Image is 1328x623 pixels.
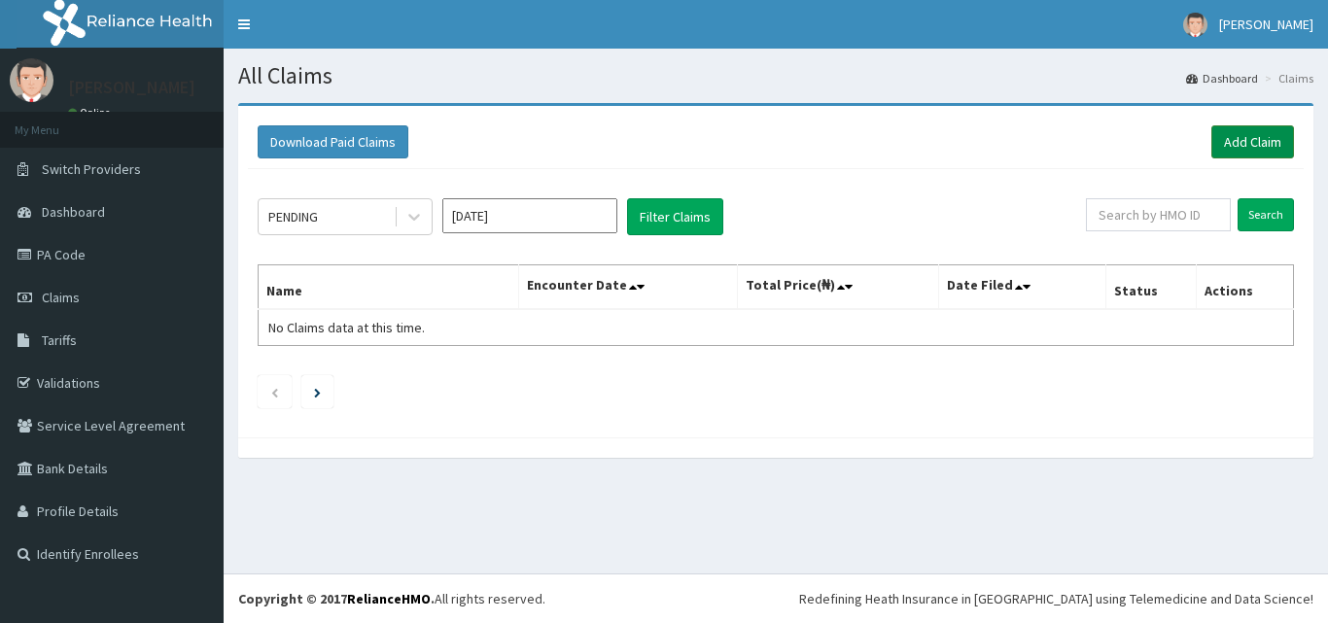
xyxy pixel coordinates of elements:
[1260,70,1313,87] li: Claims
[42,160,141,178] span: Switch Providers
[259,265,519,310] th: Name
[270,383,279,400] a: Previous page
[238,63,1313,88] h1: All Claims
[939,265,1106,310] th: Date Filed
[1211,125,1294,158] a: Add Claim
[1219,16,1313,33] span: [PERSON_NAME]
[42,203,105,221] span: Dashboard
[68,79,195,96] p: [PERSON_NAME]
[10,58,53,102] img: User Image
[799,589,1313,608] div: Redefining Heath Insurance in [GEOGRAPHIC_DATA] using Telemedicine and Data Science!
[42,289,80,306] span: Claims
[1186,70,1258,87] a: Dashboard
[627,198,723,235] button: Filter Claims
[519,265,737,310] th: Encounter Date
[1183,13,1207,37] img: User Image
[1196,265,1293,310] th: Actions
[268,207,318,226] div: PENDING
[442,198,617,233] input: Select Month and Year
[258,125,408,158] button: Download Paid Claims
[1086,198,1231,231] input: Search by HMO ID
[268,319,425,336] span: No Claims data at this time.
[347,590,431,607] a: RelianceHMO
[238,590,435,607] strong: Copyright © 2017 .
[1238,198,1294,231] input: Search
[314,383,321,400] a: Next page
[42,331,77,349] span: Tariffs
[224,573,1328,623] footer: All rights reserved.
[1106,265,1197,310] th: Status
[68,106,115,120] a: Online
[737,265,939,310] th: Total Price(₦)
